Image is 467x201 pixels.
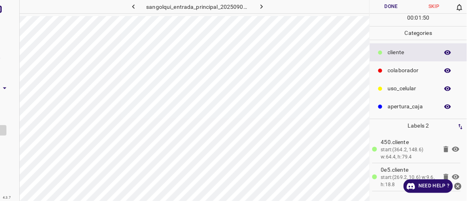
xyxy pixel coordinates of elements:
[370,26,467,40] p: Categories
[370,79,467,97] div: uso_celular
[370,61,467,79] div: colaborador
[388,102,435,111] p: apertura_caja
[381,146,437,160] div: start:(364.2, 148.6) w:64.4, h:79.4
[388,48,435,57] p: cliente
[404,179,453,193] a: Need Help ?
[408,14,414,22] p: 00
[146,2,249,13] h6: sangolqui_entrada_principal_20250903_142101_629916.jpg
[1,195,13,201] div: 4.3.7
[381,138,437,146] p: 450.cliente
[370,43,467,61] div: cliente
[372,119,465,132] p: Labels 2
[415,14,422,22] p: 01
[408,14,430,26] div: : :
[388,84,435,93] p: uso_celular
[381,166,437,174] p: 0e5.cliente
[381,174,437,188] div: start:(269.2, 10.6) w:9.6, h:18.8
[370,97,467,116] div: apertura_caja
[388,66,435,75] p: colaborador
[453,179,463,193] button: close-help
[423,14,429,22] p: 50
